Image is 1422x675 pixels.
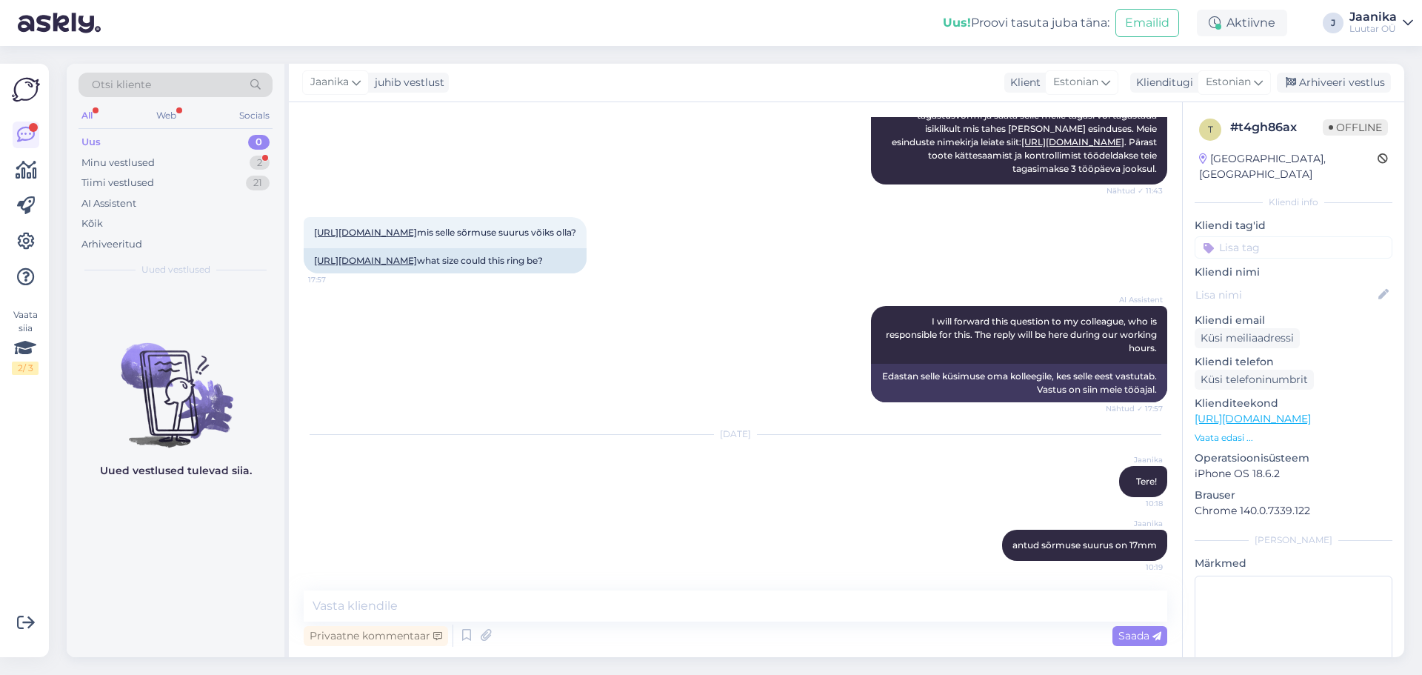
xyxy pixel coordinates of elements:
[1323,119,1388,136] span: Offline
[1107,562,1163,573] span: 10:19
[1197,10,1287,36] div: Aktiivne
[1230,119,1323,136] div: # t4gh86ax
[304,428,1167,441] div: [DATE]
[12,308,39,375] div: Vaata siia
[1195,265,1392,280] p: Kliendi nimi
[1195,313,1392,328] p: Kliendi email
[1277,73,1391,93] div: Arhiveeri vestlus
[67,316,284,450] img: No chats
[1195,218,1392,233] p: Kliendi tag'id
[1195,533,1392,547] div: [PERSON_NAME]
[1195,396,1392,411] p: Klienditeekond
[236,106,273,125] div: Socials
[81,237,142,252] div: Arhiveeritud
[12,362,39,375] div: 2 / 3
[1107,294,1163,305] span: AI Assistent
[304,626,448,646] div: Privaatne kommentaar
[1106,403,1163,414] span: Nähtud ✓ 17:57
[1195,412,1311,425] a: [URL][DOMAIN_NAME]
[369,75,444,90] div: juhib vestlust
[1118,629,1161,642] span: Saada
[314,227,576,238] span: mis selle sõrmuse suurus võiks olla?
[1021,136,1124,147] a: [URL][DOMAIN_NAME]
[92,77,151,93] span: Otsi kliente
[1107,498,1163,509] span: 10:18
[153,106,179,125] div: Web
[1208,124,1213,135] span: t
[1130,75,1193,90] div: Klienditugi
[871,364,1167,402] div: Edastan selle küsimuse oma kolleegile, kes selle eest vastutab. Vastus on siin meie tööajal.
[1195,354,1392,370] p: Kliendi telefon
[1107,454,1163,465] span: Jaanika
[314,227,417,238] a: [URL][DOMAIN_NAME]
[1195,556,1392,571] p: Märkmed
[246,176,270,190] div: 21
[1195,503,1392,519] p: Chrome 140.0.7339.122
[1195,236,1392,259] input: Lisa tag
[81,216,103,231] div: Kõik
[81,135,101,150] div: Uus
[1012,539,1157,551] span: antud sõrmuse suurus on 17mm
[1195,466,1392,482] p: iPhone OS 18.6.2
[1195,488,1392,503] p: Brauser
[81,156,155,170] div: Minu vestlused
[1349,23,1397,35] div: Luutar OÜ
[943,14,1109,32] div: Proovi tasuta juba täna:
[314,255,417,266] a: [URL][DOMAIN_NAME]
[141,263,210,276] span: Uued vestlused
[886,316,1159,353] span: I will forward this question to my colleague, who is responsible for this. The reply will be here...
[1115,9,1179,37] button: Emailid
[79,106,96,125] div: All
[943,16,971,30] b: Uus!
[1195,450,1392,466] p: Operatsioonisüsteem
[12,76,40,104] img: Askly Logo
[1106,185,1163,196] span: Nähtud ✓ 11:43
[304,248,587,273] div: what size could this ring be?
[1195,196,1392,209] div: Kliendi info
[1195,431,1392,445] p: Vaata edasi ...
[1053,74,1098,90] span: Estonian
[100,463,252,479] p: Uued vestlused tulevad siia.
[1195,287,1375,303] input: Lisa nimi
[1136,476,1157,487] span: Tere!
[1199,151,1378,182] div: [GEOGRAPHIC_DATA], [GEOGRAPHIC_DATA]
[1206,74,1251,90] span: Estonian
[81,176,154,190] div: Tiimi vestlused
[248,135,270,150] div: 0
[1323,13,1343,33] div: J
[1195,328,1300,348] div: Küsi meiliaadressi
[250,156,270,170] div: 2
[308,274,364,285] span: 17:57
[1004,75,1041,90] div: Klient
[1107,518,1163,529] span: Jaanika
[1349,11,1413,35] a: JaanikaLuutar OÜ
[1195,370,1314,390] div: Küsi telefoninumbrit
[310,74,349,90] span: Jaanika
[1349,11,1397,23] div: Jaanika
[81,196,136,211] div: AI Assistent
